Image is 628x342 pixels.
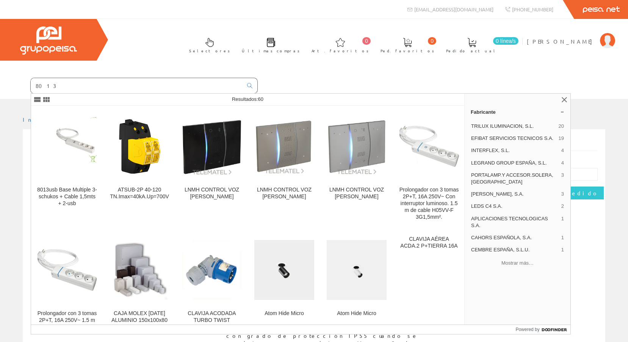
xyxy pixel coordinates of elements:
[515,326,539,333] span: Powered by
[37,240,97,300] img: Prolongador con 3 tomas 2P+T, 16A 250V~ 1.5 m de cable H05VV-F 3G1,5mm².
[254,187,314,200] div: LNMH CONTROL VOZ [PERSON_NAME]
[527,31,615,39] a: [PERSON_NAME]
[527,38,596,45] span: [PERSON_NAME]
[327,118,387,175] img: LNMH CONTROL VOZ ALEXA BLANC
[471,215,558,229] span: APLICACIONES TECNOLOGICAS S.A.
[471,160,558,166] span: LEGRAND GROUP ESPAÑA, S.L.
[327,187,387,200] div: LNMH CONTROL VOZ [PERSON_NAME]
[242,47,300,55] span: Últimas compras
[248,106,320,229] a: LNMH CONTROL VOZ ALEXA SAND LNMH CONTROL VOZ [PERSON_NAME]
[232,96,263,102] span: Resultados:
[471,234,558,241] span: CAHORS ESPAÑOLA, S.A.
[182,240,242,300] img: CLAVIJA ACODADA TURBO TWIST PCE 16A 2P+T 6H IP44
[381,47,434,55] span: Ped. favoritos
[468,257,567,269] button: Mostrar más…
[493,37,518,45] span: 0 línea/s
[182,310,242,337] div: CLAVIJA ACODADA TURBO TWIST [MEDICAL_DATA] 16A 2P+T 6H IP44
[465,106,570,118] a: Fabricante
[559,135,564,142] span: 19
[312,47,369,55] span: Art. favoritos
[399,236,459,249] div: CLAVIJA AÉREA ACDA.2 P+TIERRA 16A
[258,96,263,102] span: 60
[327,310,387,317] div: Atom Hide Micro
[559,123,564,130] span: 20
[176,106,248,229] a: LNMH CONTROL VOZ ALEXA DARK LNMH CONTROL VOZ [PERSON_NAME]
[471,191,558,198] span: [PERSON_NAME], S.A.
[561,147,564,154] span: 4
[254,310,314,317] div: Atom Hide Micro
[254,118,314,174] img: LNMH CONTROL VOZ ALEXA SAND
[362,37,371,45] span: 0
[399,187,459,221] div: Prolongador con 3 tomas 2P+T, 16A 250V~ Con interruptor luminoso. 1.5 m de cable H05VV-F 3G1,5mm².
[446,47,498,55] span: Pedido actual
[561,172,564,185] span: 3
[189,47,230,55] span: Selectores
[234,31,304,58] a: Últimas compras
[512,6,553,13] span: [PHONE_NUMBER]
[37,187,97,207] div: 8013usb Base Multiple 3-schukos + Cable 1,5mts + 2-usb
[110,187,169,200] div: ATSUB-2P 40-120 TN.Imax=40kA.Up=700V
[182,31,234,58] a: Selectores
[561,160,564,166] span: 4
[561,234,564,241] span: 1
[327,240,387,300] img: Atom Hide Micro
[561,191,564,198] span: 3
[471,123,556,130] span: TRILUX ILUMINACION, S.L.
[321,106,393,229] a: LNMH CONTROL VOZ ALEXA BLANC LNMH CONTROL VOZ [PERSON_NAME]
[182,187,242,200] div: LNMH CONTROL VOZ [PERSON_NAME]
[103,106,175,229] a: ATSUB-2P 40-120 TN.Imax=40kA.Up=700V ATSUB-2P 40-120 TN.Imax=40kA.Up=700V
[111,118,168,175] img: ATSUB-2P 40-120 TN.Imax=40kA.Up=700V
[471,147,558,154] span: INTERFLEX, S.L.
[561,203,564,210] span: 2
[399,116,459,176] img: Prolongador con 3 tomas 2P+T, 16A 250V~ Con interruptor luminoso. 1.5 m de cable H05VV-F 3G1,5mm².
[515,325,570,334] a: Powered by
[37,117,97,176] img: 8013usb Base Multiple 3-schukos + Cable 1,5mts + 2-usb
[31,106,103,229] a: 8013usb Base Multiple 3-schukos + Cable 1,5mts + 2-usb 8013usb Base Multiple 3-schukos + Cable 1,...
[110,310,169,331] div: CAJA MOLEX [DATE] ALUMINIO 150x100x80 RAL7001
[254,240,314,300] img: Atom Hide Micro
[471,135,556,142] span: EFIBAT SERVICIOS TECNICOS S.A.
[428,37,436,45] span: 0
[23,116,55,123] a: Inicio
[471,246,558,253] span: CEMBRE ESPAÑA, S.L.U.
[471,203,558,210] span: LEDS C4 S.A.
[182,117,242,175] img: LNMH CONTROL VOZ ALEXA DARK
[20,27,77,55] img: Grupo Peisa
[393,106,465,229] a: Prolongador con 3 tomas 2P+T, 16A 250V~ Con interruptor luminoso. 1.5 m de cable H05VV-F 3G1,5mm²...
[37,310,97,337] div: Prolongador con 3 tomas 2P+T, 16A 250V~ 1.5 m de cable H05VV-F 3G1,5mm².
[31,78,243,93] input: Buscar ...
[110,240,169,300] img: CAJA MOLEX 15.10.08 ALUMINIO 150x100x80 RAL7001
[561,215,564,229] span: 1
[561,246,564,253] span: 1
[471,172,558,185] span: PORTALAMP.Y ACCESOR.SOLERA, [GEOGRAPHIC_DATA]
[414,6,493,13] span: [EMAIL_ADDRESS][DOMAIN_NAME]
